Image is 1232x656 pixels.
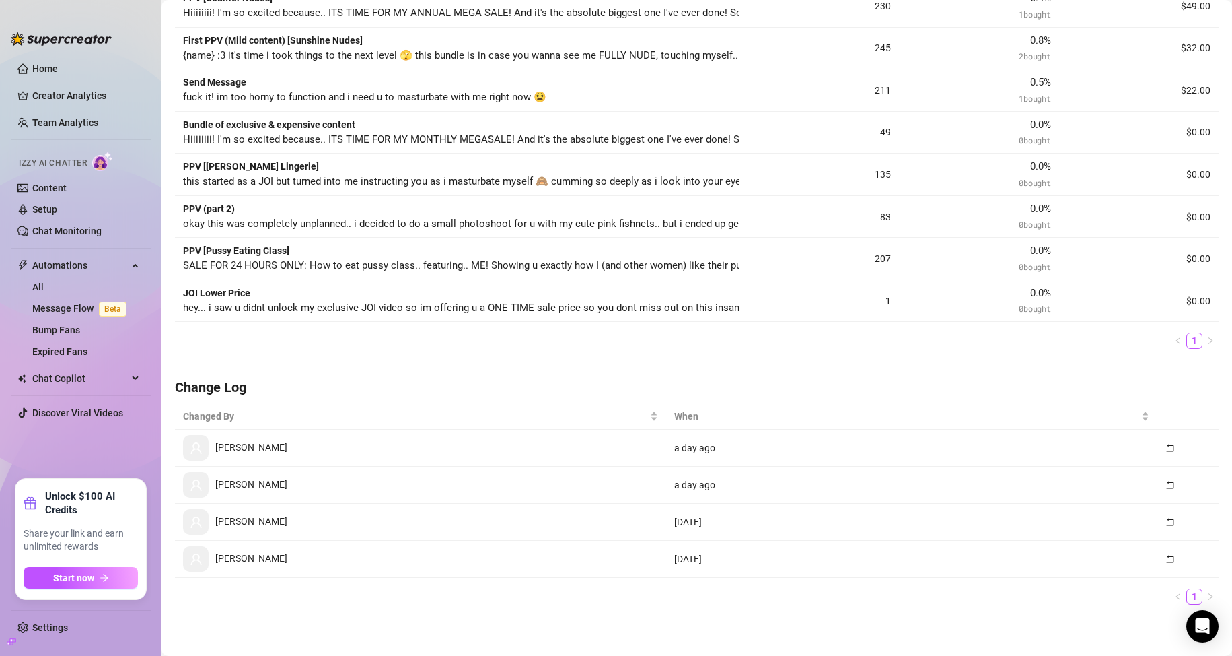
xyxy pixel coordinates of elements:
span: 0.0 % [1030,203,1051,215]
li: Next Page [1202,333,1219,349]
a: All [32,282,44,292]
span: user [190,516,203,529]
strong: PPV [Pussy Eating Class] [183,245,289,256]
span: build [7,637,16,647]
img: AI Chatter [92,152,113,171]
th: Changed By [175,403,666,430]
a: Setup [32,204,57,215]
span: [PERSON_NAME] [215,553,287,564]
span: 0 bought [1019,219,1050,230]
td: a day ago [666,430,1157,467]
td: 83 [739,196,899,238]
a: Message FlowBeta [32,303,132,314]
td: 245 [739,28,899,70]
td: [DATE] [666,504,1157,541]
span: arrow-right [100,573,109,583]
span: rollback [1165,517,1175,527]
td: 1 [739,280,899,323]
th: When [666,403,1157,430]
li: 1 [1186,333,1202,349]
span: Share your link and earn unlimited rewards [24,527,138,554]
span: right [1206,337,1215,345]
span: hey... i saw u didnt unlock my exclusive JOI video so im offering u a ONE TIME sale price so you ... [183,302,982,314]
a: Content [32,183,67,193]
span: Changed By [183,409,647,424]
strong: Send Message [183,77,246,88]
span: this started as a JOI but turned into me instructing you as i masturbate myself 🙈 cumming so deep... [183,175,1051,187]
span: 2 bought [1019,51,1050,61]
td: 207 [739,238,899,280]
span: rollback [1165,554,1175,564]
span: user [190,442,203,455]
span: [PERSON_NAME] [215,516,287,527]
li: 1 [1186,589,1202,605]
span: 0.0 % [1030,160,1051,172]
img: Chat Copilot [17,374,26,383]
button: right [1202,333,1219,349]
strong: PPV [[PERSON_NAME] Lingerie] [183,161,319,172]
span: [PERSON_NAME] [215,479,287,490]
span: 0 bought [1019,261,1050,272]
span: fuck it! im too horny to function and i need u to masturbate with me right now 😫 [183,91,546,103]
a: Expired Fans [32,346,87,357]
a: Team Analytics [32,117,98,128]
span: rollback [1165,480,1175,490]
span: 0.8 % [1030,34,1051,46]
button: Start nowarrow-right [24,567,138,589]
span: Automations [32,255,128,276]
div: Open Intercom Messenger [1186,610,1219,643]
span: 0.0 % [1030,287,1051,299]
span: [PERSON_NAME] [215,442,287,453]
td: $0.00 [1059,280,1219,323]
a: Home [32,63,58,74]
li: Previous Page [1170,333,1186,349]
strong: First PPV (Mild content) [Sunshine Nudes] [183,35,363,46]
span: When [674,409,1138,424]
a: Bump Fans [32,325,80,335]
a: 1 [1187,333,1202,348]
li: Next Page [1202,589,1219,605]
td: $22.00 [1059,69,1219,112]
span: SALE FOR 24 HOURS ONLY: How to eat pussy class.. featuring.. ME! Showing u exactly how I (and oth... [183,259,959,271]
li: Previous Page [1170,589,1186,605]
span: left [1174,337,1182,345]
a: Chat Monitoring [32,226,102,236]
td: 135 [739,154,899,196]
span: {name} :3 it's time i took things to the next level 🫣 this bundle is in case you wanna see me FUL... [183,49,1215,61]
strong: Unlock $100 AI Credits [45,490,138,517]
td: $0.00 [1059,112,1219,154]
span: right [1206,593,1215,601]
span: 0.0 % [1030,244,1051,257]
td: $0.00 [1059,154,1219,196]
span: user [190,553,203,566]
strong: PPV (part 2) [183,203,235,214]
a: Settings [32,622,68,633]
td: 211 [739,69,899,112]
span: 0.5 % [1030,76,1051,88]
span: thunderbolt [17,260,28,271]
td: 49 [739,112,899,154]
span: 0 bought [1019,303,1050,314]
span: 1 bought [1019,93,1050,104]
span: Chat Copilot [32,368,128,389]
a: Discover Viral Videos [32,407,123,418]
span: gift [24,496,37,510]
td: [DATE] [666,541,1157,578]
span: Beta [99,302,126,317]
a: Creator Analytics [32,85,140,106]
td: a day ago [666,467,1157,504]
span: 1 bought [1019,9,1050,20]
td: $32.00 [1059,28,1219,70]
span: 0 bought [1019,177,1050,188]
span: 0 bought [1019,135,1050,145]
strong: Bundle of exclusive & expensive content [183,119,355,130]
a: 1 [1187,589,1202,604]
span: Izzy AI Chatter [19,157,87,170]
span: left [1174,593,1182,601]
span: Start now [53,572,94,583]
button: left [1170,333,1186,349]
td: $0.00 [1059,238,1219,280]
td: $0.00 [1059,196,1219,238]
span: user [190,479,203,492]
button: left [1170,589,1186,605]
